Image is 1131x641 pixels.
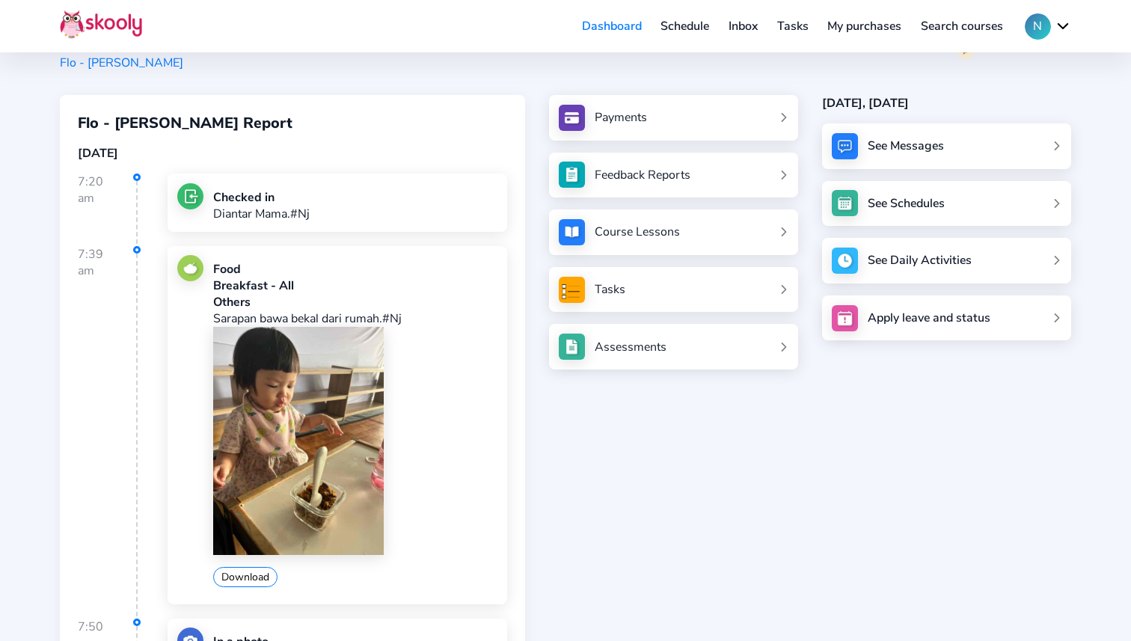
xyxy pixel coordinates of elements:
img: see_atten.jpg [559,162,585,188]
button: Download [213,567,278,587]
a: Tasks [559,277,788,303]
a: Payments [559,105,788,131]
a: Apply leave and status [822,295,1071,341]
a: Feedback Reports [559,162,788,188]
a: Search courses [911,14,1013,38]
a: Dashboard [572,14,652,38]
div: Breakfast - All [213,277,498,294]
a: See Daily Activities [822,238,1071,283]
p: Diantar Mama.#Nj [213,206,310,222]
img: apply_leave.jpg [832,305,858,331]
div: Payments [595,109,647,126]
img: 202412070841063750924647068475104802108682963943202509080224049832563987316404.jpg [213,327,384,554]
a: Schedule [652,14,720,38]
a: My purchases [818,14,911,38]
div: Assessments [595,339,666,355]
img: assessments.jpg [559,334,585,360]
div: am [78,190,136,206]
img: activity.jpg [832,248,858,274]
a: Tasks [767,14,818,38]
div: 7:39 [78,246,138,616]
img: payments.jpg [559,105,585,131]
span: Flo - [PERSON_NAME] Report [78,113,292,133]
div: Food [213,261,498,277]
p: Sarapan bawa bekal dari rumah.#Nj [213,310,498,327]
img: messages.jpg [832,133,858,159]
div: Apply leave and status [868,310,990,326]
div: [DATE], [DATE] [822,95,1071,111]
div: Others [213,294,498,310]
div: 7:20 [78,174,138,244]
a: See Schedules [822,181,1071,227]
div: See Messages [868,138,944,154]
div: See Schedules [868,195,945,212]
button: Nchevron down outline [1025,13,1071,40]
img: tasksForMpWeb.png [559,277,585,303]
img: Skooly [60,10,142,39]
div: Flo - [PERSON_NAME] [60,55,183,71]
a: Inbox [719,14,767,38]
div: See Daily Activities [868,252,972,269]
a: Course Lessons [559,219,788,245]
div: am [78,263,136,279]
img: food.jpg [177,255,203,281]
img: schedule.jpg [832,190,858,216]
div: [DATE] [78,145,507,162]
a: Assessments [559,334,788,360]
div: Feedback Reports [595,167,690,183]
img: courses.jpg [559,219,585,245]
div: Checked in [213,189,310,206]
div: Tasks [595,281,625,298]
div: Course Lessons [595,224,680,240]
img: checkin.jpg [177,183,203,209]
